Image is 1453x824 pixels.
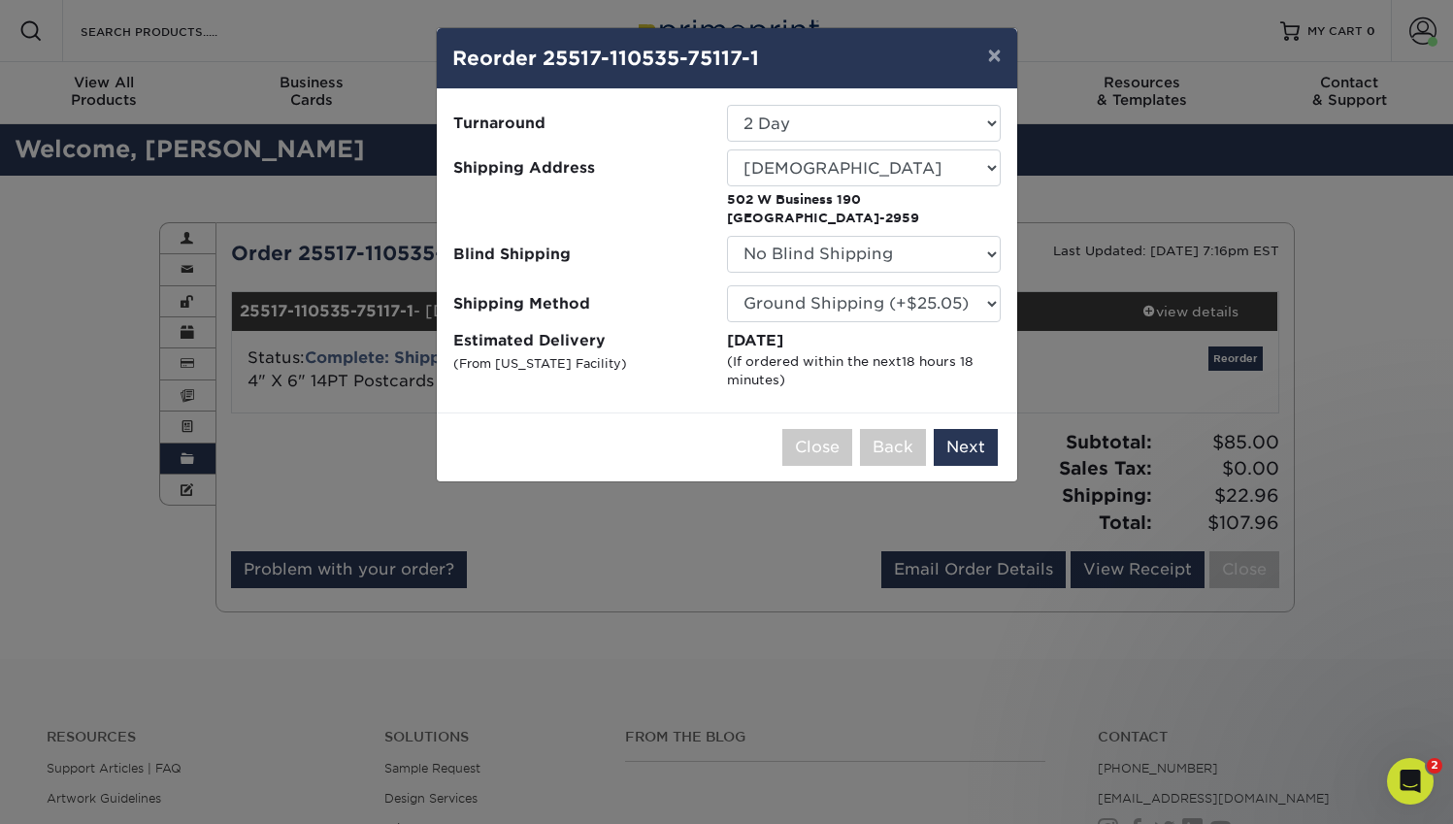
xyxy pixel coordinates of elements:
[453,292,712,314] span: Shipping Method
[453,157,712,180] span: Shipping Address
[453,330,727,390] label: Estimated Delivery
[452,44,1002,73] h4: Reorder 25517-110535-75117-1
[453,243,712,265] span: Blind Shipping
[1387,758,1434,805] iframe: Intercom live chat
[453,113,712,135] span: Turnaround
[782,429,852,466] button: Close
[860,429,926,466] button: Back
[934,429,998,466] button: Next
[727,190,1001,228] p: 502 W Business 190 [GEOGRAPHIC_DATA]-2959
[972,28,1016,82] button: ×
[727,330,1001,352] div: [DATE]
[727,352,1001,390] div: (If ordered within the next )
[453,356,627,371] small: (From [US_STATE] Facility)
[1427,758,1442,774] span: 2
[727,354,974,387] span: 18 hours 18 minutes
